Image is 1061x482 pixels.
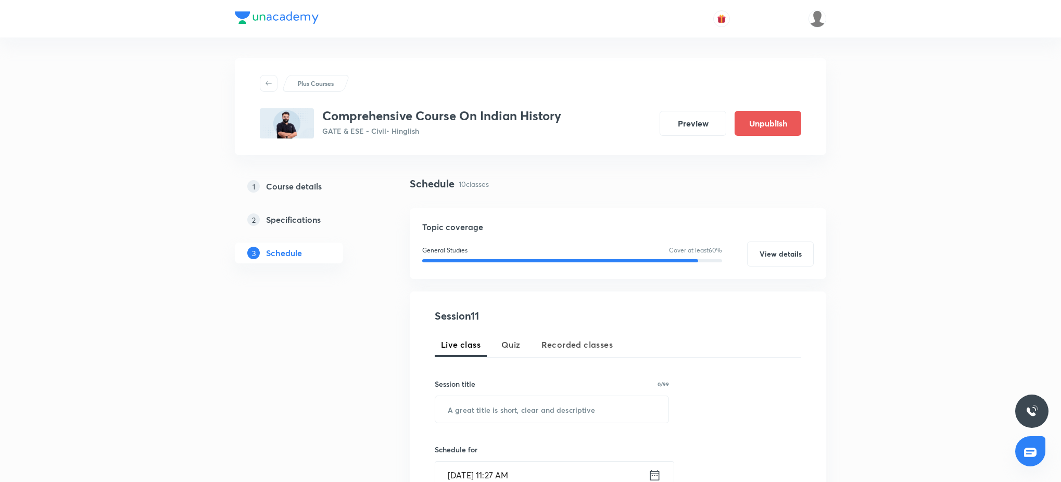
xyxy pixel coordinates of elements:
[422,246,468,255] p: General Studies
[298,79,334,88] p: Plus Courses
[747,242,814,267] button: View details
[459,179,489,189] p: 10 classes
[717,14,726,23] img: avatar
[235,11,319,24] img: Company Logo
[422,221,814,233] h5: Topic coverage
[735,111,801,136] button: Unpublish
[541,338,613,351] span: Recorded classes
[235,11,319,27] a: Company Logo
[247,213,260,226] p: 2
[435,444,669,455] h6: Schedule for
[260,108,314,138] img: 3016DFD9-640C-48E2-8E97-16B82323A774_plus.png
[410,176,454,192] h4: Schedule
[669,246,722,255] p: Cover at least 60 %
[247,180,260,193] p: 1
[435,378,475,389] h6: Session title
[247,247,260,259] p: 3
[501,338,521,351] span: Quiz
[322,125,561,136] p: GATE & ESE - Civil • Hinglish
[809,10,826,28] img: krishnakumar J
[441,338,481,351] span: Live class
[713,10,730,27] button: avatar
[435,308,625,324] h4: Session 11
[322,108,561,123] h3: Comprehensive Course On Indian History
[235,176,376,197] a: 1Course details
[266,213,321,226] h5: Specifications
[435,396,668,423] input: A great title is short, clear and descriptive
[266,247,302,259] h5: Schedule
[1026,405,1038,417] img: ttu
[660,111,726,136] button: Preview
[658,382,669,387] p: 0/99
[235,209,376,230] a: 2Specifications
[266,180,322,193] h5: Course details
